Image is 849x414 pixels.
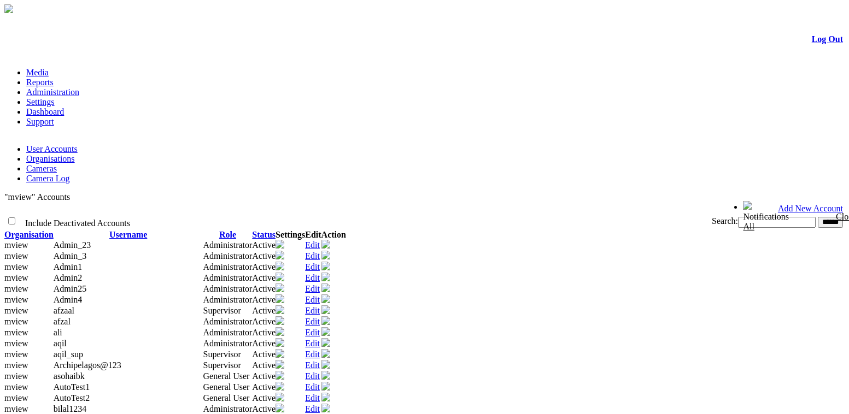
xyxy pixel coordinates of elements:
a: Username [109,230,147,239]
a: Edit [305,382,320,392]
a: Deactivate [321,383,330,392]
td: Active [252,338,276,349]
span: mview [4,328,28,337]
a: Deactivate [321,241,330,250]
a: Deactivate [321,317,330,327]
img: user-active-green-icon.svg [321,316,330,325]
a: Edit [305,295,320,304]
a: Edit [305,404,320,413]
img: user-active-green-icon.svg [321,338,330,347]
span: afzaal [54,306,74,315]
img: camera24.png [276,349,284,358]
img: user-active-green-icon.svg [321,371,330,380]
a: Edit [305,284,320,293]
a: Status [252,230,276,239]
td: Active [252,294,276,305]
td: Administrator [203,262,253,273]
a: Organisations [26,154,75,163]
a: Edit [305,360,320,370]
td: Active [252,316,276,327]
a: Media [26,68,49,77]
img: user-active-green-icon.svg [321,251,330,259]
td: Administrator [203,327,253,338]
span: Archipelagos@123 [54,360,121,370]
td: Administrator [203,283,253,294]
td: Active [252,349,276,360]
span: mview [4,251,28,261]
span: AutoTest2 [54,393,90,403]
td: Administrator [203,338,253,349]
a: Support [26,117,54,126]
a: Administration [26,87,79,97]
a: Reports [26,78,54,87]
span: "mview" Accounts [4,192,70,202]
img: camera24.png [276,382,284,391]
td: Administrator [203,316,253,327]
a: Edit [305,339,320,348]
th: Action [321,230,346,240]
span: Welcome, afzaal (Supervisor) [637,202,722,210]
span: mview [4,306,28,315]
img: user-active-green-icon.svg [321,360,330,369]
img: camera24.png [276,327,284,336]
img: user-active-green-icon.svg [321,273,330,281]
div: Search: [414,216,843,228]
a: Deactivate [321,372,330,381]
span: aqil_sup [54,350,83,359]
td: Supervisor [203,360,253,371]
span: Admin_23 [54,240,91,250]
span: Admin4 [54,295,82,304]
img: camera24.png [276,360,284,369]
span: ali [54,328,62,337]
span: mview [4,273,28,282]
a: Deactivate [321,295,330,305]
td: Active [252,273,276,283]
img: user-active-green-icon.svg [321,349,330,358]
a: Edit [305,350,320,359]
a: Deactivate [321,285,330,294]
td: General User [203,382,253,393]
a: Log Out [812,34,843,44]
a: Organisation [4,230,54,239]
span: mview [4,350,28,359]
span: Include Deactivated Accounts [25,218,130,228]
span: afzal [54,317,71,326]
a: Deactivate [321,252,330,261]
td: Active [252,262,276,273]
a: Dashboard [26,107,64,116]
td: General User [203,393,253,404]
a: Edit [305,306,320,315]
a: Deactivate [321,328,330,338]
span: mview [4,295,28,304]
a: Deactivate [321,306,330,316]
img: user-active-green-icon.svg [321,382,330,391]
a: Role [219,230,236,239]
td: General User [203,371,253,382]
span: mview [4,339,28,348]
span: Admin1 [54,262,82,271]
td: Administrator [203,240,253,251]
img: user-active-green-icon.svg [321,294,330,303]
td: Supervisor [203,349,253,360]
img: user-active-green-icon.svg [321,262,330,270]
img: camera24.png [276,240,284,249]
img: arrow-3.png [4,4,13,13]
span: Admin_3 [54,251,86,261]
td: Active [252,251,276,262]
td: Active [252,360,276,371]
a: Settings [26,97,55,107]
td: Administrator [203,251,253,262]
a: Deactivate [321,263,330,272]
td: Supervisor [203,305,253,316]
a: Deactivate [321,274,330,283]
a: Deactivate [321,394,330,403]
a: Edit [305,262,320,271]
img: camera24.png [276,404,284,412]
img: camera24.png [276,294,284,303]
td: Active [252,393,276,404]
img: camera24.png [276,273,284,281]
img: user-active-green-icon.svg [321,283,330,292]
a: Camera Log [26,174,70,183]
span: Admin2 [54,273,82,282]
span: mview [4,382,28,392]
